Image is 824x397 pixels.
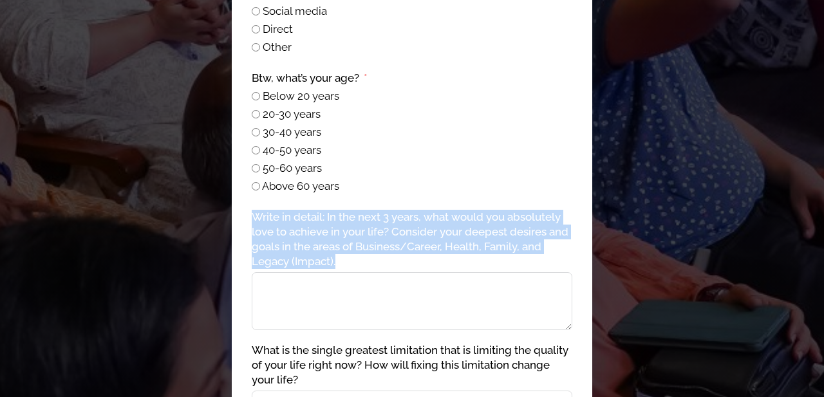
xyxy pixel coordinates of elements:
[252,272,572,330] textarea: Write in detail: In the next 3 years, what would you absolutely love to achieve in your life? Con...
[252,7,260,15] input: Social media
[263,89,339,102] span: Below 20 years
[263,125,321,138] span: 30-40 years
[252,182,260,190] input: Above 60 years
[252,146,260,154] input: 40-50 years
[252,343,572,387] label: What is the single greatest limitation that is limiting the quality of your life right now? How w...
[263,5,327,17] span: Social media
[252,92,260,100] input: Below 20 years
[252,110,260,118] input: 20-30 years
[263,162,322,174] span: 50-60 years
[263,23,293,35] span: Direct
[252,164,260,172] input: 50-60 years
[262,180,339,192] span: Above 60 years
[263,143,321,156] span: 40-50 years
[263,107,321,120] span: 20-30 years
[252,128,260,136] input: 30-40 years
[252,43,260,51] input: Other
[252,25,260,33] input: Direct
[252,210,572,269] label: Write in detail: In the next 3 years, what would you absolutely love to achieve in your life? Con...
[263,41,292,53] span: Other
[252,71,368,86] label: Btw, what’s your age?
